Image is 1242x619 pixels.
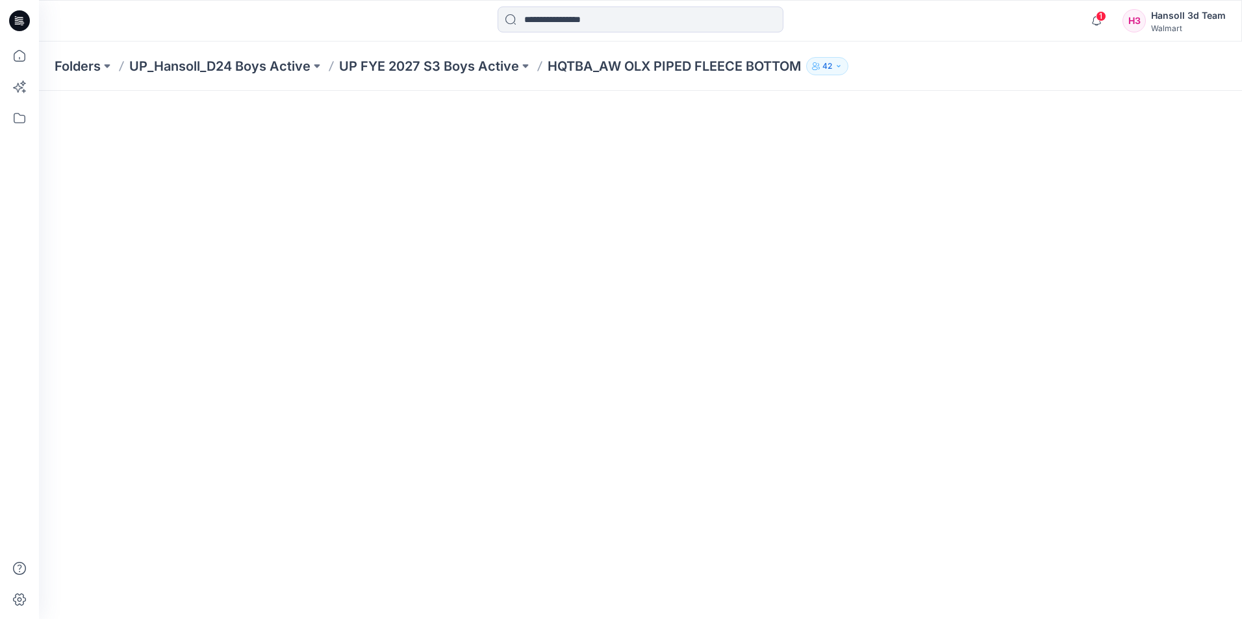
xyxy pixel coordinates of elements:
a: UP_Hansoll_D24 Boys Active [129,57,310,75]
p: 42 [822,59,832,73]
a: UP FYE 2027 S3 Boys Active [339,57,519,75]
div: Walmart [1151,23,1226,33]
div: Hansoll 3d Team [1151,8,1226,23]
div: H3 [1122,9,1146,32]
iframe: edit-style [39,91,1242,619]
a: Folders [55,57,101,75]
p: HQTBA_AW OLX PIPED FLEECE BOTTOM [548,57,801,75]
span: 1 [1096,11,1106,21]
button: 42 [806,57,848,75]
